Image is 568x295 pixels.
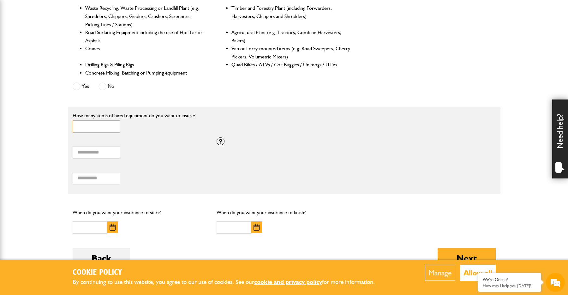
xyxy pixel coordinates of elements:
[231,61,351,69] li: Quad Bikes / ATVs / Golf Buggies / Unimogs / UTVs
[8,77,115,91] input: Enter your email address
[483,277,536,282] div: We're Online!
[73,268,385,278] h2: Cookie Policy
[33,35,106,44] div: Chat with us now
[73,277,385,287] p: By continuing to use this website, you agree to our use of cookies. See our for more information.
[86,195,115,203] em: Start Chat
[425,265,455,281] button: Manage
[11,35,27,44] img: d_20077148190_company_1631870298795_20077148190
[73,113,351,118] label: How many items of hired equipment do you want to insure?
[110,224,116,231] img: Choose date
[85,45,205,61] li: Cranes
[85,28,205,45] li: Road Surfacing Equipment including the use of Hot Tar or Asphalt
[254,278,322,286] a: cookie and privacy policy
[104,3,119,18] div: Minimize live chat window
[99,82,114,90] label: No
[85,61,205,69] li: Drilling Rigs & Piling Rigs
[460,265,496,281] button: Allow all
[231,28,351,45] li: Agricultural Plant (e.g. Tractors, Combine Harvesters, Balers)
[85,69,205,77] li: Concrete Mixing, Batching or Pumping equipment
[217,208,351,217] p: When do you want your insurance to finish?
[254,224,260,231] img: Choose date
[8,96,115,110] input: Enter your phone number
[231,4,351,28] li: Timber and Forestry Plant (including Forwarders, Harvesters, Chippers and Shredders)
[8,114,115,189] textarea: Type your message and hit 'Enter'
[231,45,351,61] li: Van or Lorry-mounted items (e.g. Road Sweepers, Cherry Pickers, Volumetric Mixers)
[73,208,207,217] p: When do you want your insurance to start?
[73,248,130,268] button: Back
[73,82,89,90] label: Yes
[8,58,115,72] input: Enter your last name
[483,283,536,288] p: How may I help you today?
[552,99,568,178] div: Need help?
[438,248,496,268] button: Next
[85,4,205,28] li: Waste Recycling, Waste Processing or Landfill Plant (e.g. Shredders, Chippers, Graders, Crushers,...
